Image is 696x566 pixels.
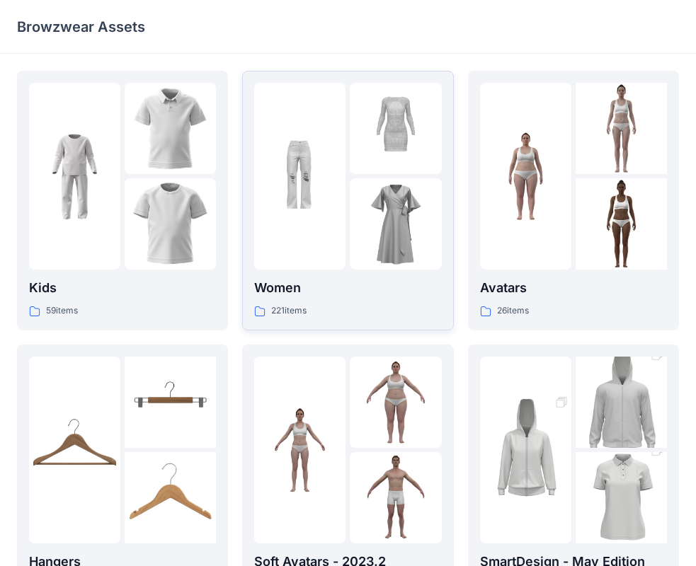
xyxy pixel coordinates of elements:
img: folder 3 [576,178,667,270]
img: folder 1 [480,381,571,519]
img: folder 2 [350,357,441,448]
img: folder 2 [576,334,667,471]
img: folder 3 [125,178,216,270]
img: folder 3 [350,452,441,543]
img: folder 3 [350,178,441,270]
p: Avatars [480,278,667,298]
img: folder 1 [29,131,120,222]
img: folder 2 [125,357,216,448]
img: folder 2 [125,83,216,174]
img: folder 2 [576,83,667,174]
img: folder 2 [350,83,441,174]
p: 26 items [497,304,529,318]
p: Kids [29,278,216,298]
img: folder 1 [254,131,346,222]
a: folder 1folder 2folder 3Kids59items [17,71,228,330]
p: Browzwear Assets [17,17,145,37]
p: 59 items [46,304,78,318]
p: Women [254,278,441,298]
img: folder 1 [29,404,120,495]
p: 221 items [271,304,307,318]
img: folder 1 [254,404,346,495]
a: folder 1folder 2folder 3Women221items [242,71,453,330]
img: folder 1 [480,131,571,222]
img: folder 3 [125,452,216,543]
a: folder 1folder 2folder 3Avatars26items [468,71,679,330]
